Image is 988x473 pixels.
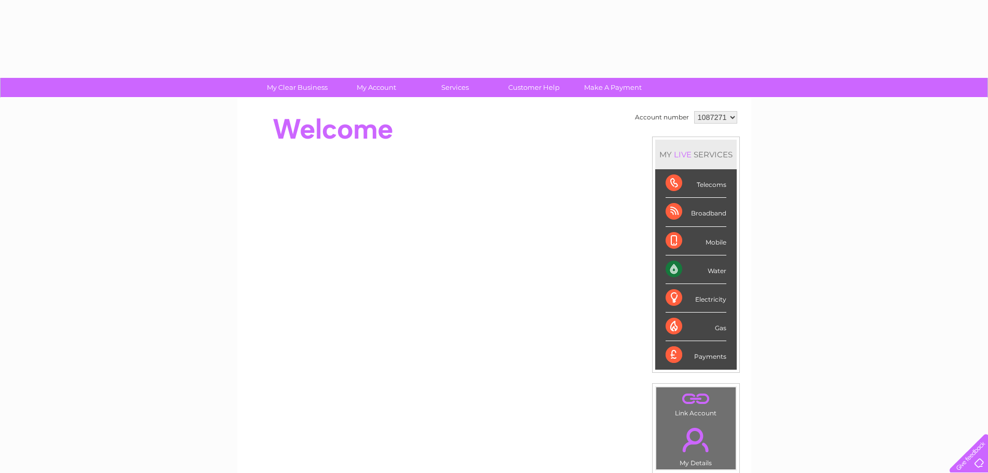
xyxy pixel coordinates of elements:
[666,313,726,341] div: Gas
[656,387,736,420] td: Link Account
[412,78,498,97] a: Services
[666,255,726,284] div: Water
[333,78,419,97] a: My Account
[491,78,577,97] a: Customer Help
[666,227,726,255] div: Mobile
[666,169,726,198] div: Telecoms
[666,284,726,313] div: Electricity
[666,341,726,369] div: Payments
[570,78,656,97] a: Make A Payment
[656,419,736,470] td: My Details
[672,150,694,159] div: LIVE
[632,109,692,126] td: Account number
[666,198,726,226] div: Broadband
[655,140,737,169] div: MY SERVICES
[254,78,340,97] a: My Clear Business
[659,390,733,408] a: .
[659,422,733,458] a: .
